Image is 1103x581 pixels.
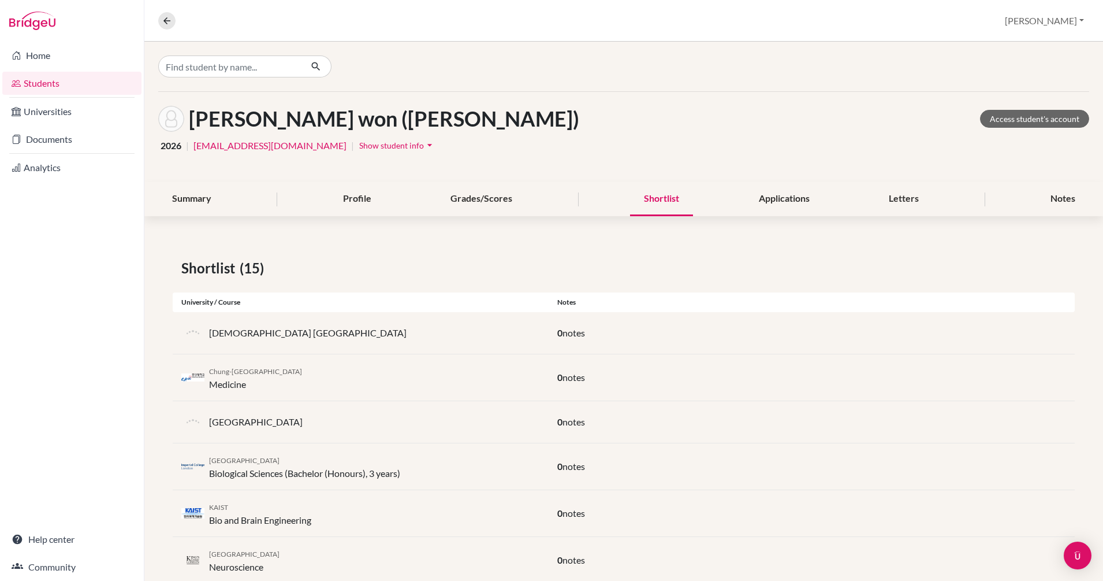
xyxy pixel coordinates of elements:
[562,508,585,519] span: notes
[557,416,562,427] span: 0
[209,546,280,574] div: Neuroscience
[158,106,184,132] img: Chae won (Ella) Jang's avatar
[209,415,303,429] p: [GEOGRAPHIC_DATA]
[359,140,424,150] span: Show student info
[9,12,55,30] img: Bridge-U
[359,136,436,154] button: Show student infoarrow_drop_down
[2,528,141,551] a: Help center
[181,410,204,434] img: default-university-logo-42dd438d0b49c2174d4c41c49dcd67eec2da6d16b3a2f6d5de70cc347232e317.png
[2,556,141,579] a: Community
[2,72,141,95] a: Students
[437,182,526,216] div: Grades/Scores
[181,258,240,279] span: Shortlist
[562,554,585,565] span: notes
[557,327,562,338] span: 0
[562,416,585,427] span: notes
[562,372,585,383] span: notes
[158,182,225,216] div: Summary
[181,321,204,345] img: default-university-logo-42dd438d0b49c2174d4c41c49dcd67eec2da6d16b3a2f6d5de70cc347232e317.png
[173,297,549,308] div: University / Course
[158,55,301,77] input: Find student by name...
[557,461,562,472] span: 0
[161,139,181,153] span: 2026
[181,556,204,565] img: gb_k60_fwondp49.png
[209,364,302,391] div: Medicine
[557,508,562,519] span: 0
[424,139,435,151] i: arrow_drop_down
[209,326,407,340] p: [DEMOGRAPHIC_DATA] [GEOGRAPHIC_DATA]
[209,503,228,512] span: KAIST
[189,106,579,131] h1: [PERSON_NAME] won ([PERSON_NAME])
[181,508,204,519] img: kr_kai__pbgw19z.jpeg
[549,297,1075,308] div: Notes
[630,182,693,216] div: Shortlist
[2,100,141,123] a: Universities
[745,182,823,216] div: Applications
[240,258,269,279] span: (15)
[209,550,280,558] span: [GEOGRAPHIC_DATA]
[557,554,562,565] span: 0
[1000,10,1089,32] button: [PERSON_NAME]
[209,453,400,480] div: Biological Sciences (Bachelor (Honours), 3 years)
[193,139,346,153] a: [EMAIL_ADDRESS][DOMAIN_NAME]
[1037,182,1089,216] div: Notes
[557,372,562,383] span: 0
[562,461,585,472] span: notes
[351,139,354,153] span: |
[2,156,141,179] a: Analytics
[875,182,933,216] div: Letters
[1064,542,1091,569] div: Open Intercom Messenger
[329,182,385,216] div: Profile
[181,462,204,471] img: gb_i50_39g5eeto.png
[2,128,141,151] a: Documents
[209,367,302,376] span: Chung-[GEOGRAPHIC_DATA]
[980,110,1089,128] a: Access student's account
[209,456,280,465] span: [GEOGRAPHIC_DATA]
[186,139,189,153] span: |
[2,44,141,67] a: Home
[181,373,204,382] img: kr_cau_zs4oy37c.png
[209,499,311,527] div: Bio and Brain Engineering
[562,327,585,338] span: notes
